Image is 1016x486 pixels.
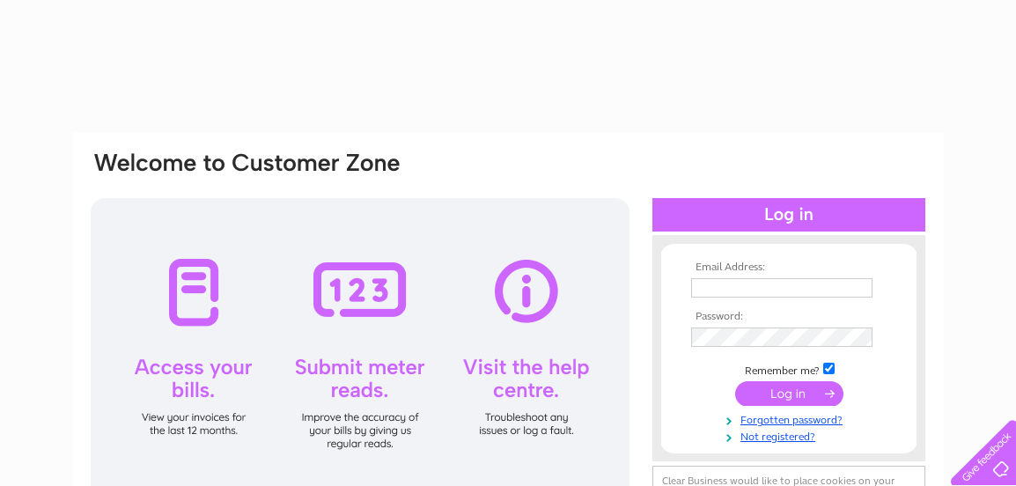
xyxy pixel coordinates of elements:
td: Remember me? [687,360,891,378]
input: Submit [735,381,843,406]
a: Forgotten password? [691,410,891,427]
th: Email Address: [687,261,891,274]
th: Password: [687,311,891,323]
a: Not registered? [691,427,891,444]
